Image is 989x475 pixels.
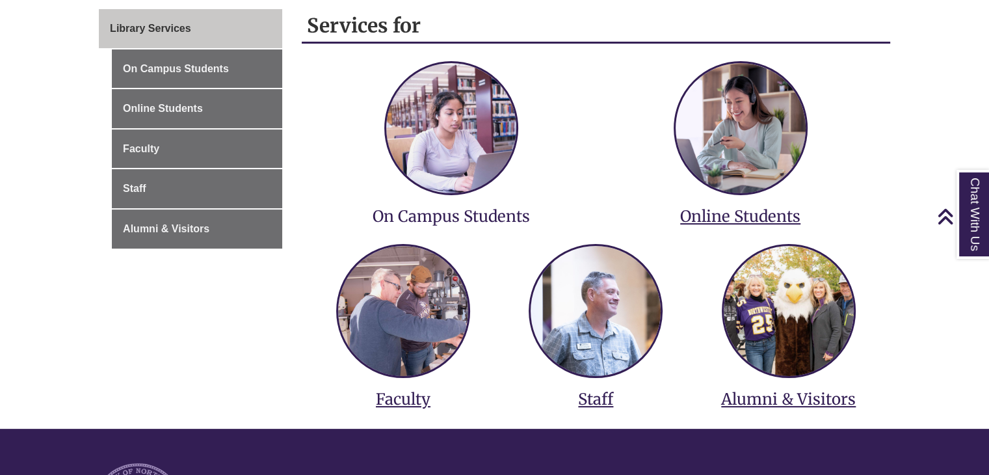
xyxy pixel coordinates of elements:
a: On Campus Students [112,49,282,88]
img: services for staff [531,246,661,376]
img: services for on campus students [386,63,516,193]
a: Alumni & Visitors [112,210,282,249]
a: services for online students Online Students [605,50,875,226]
a: Online Students [112,89,282,128]
a: Staff [112,169,282,208]
a: services for staff Staff [509,233,682,409]
a: services for alumni and visitors Alumni & Visitors [702,233,875,409]
h3: On Campus Students [317,206,587,226]
a: Back to Top [937,208,986,225]
a: Faculty [112,129,282,169]
h3: Faculty [317,389,490,409]
h3: Alumni & Visitors [702,389,875,409]
img: services for faculty [338,246,468,376]
img: services for alumni and visitors [724,246,854,376]
h3: Staff [509,389,682,409]
a: services for faculty Faculty [317,233,490,409]
div: Guide Page Menu [99,9,282,249]
h2: Services for [302,9,890,44]
a: services for on campus students On Campus Students [317,50,587,226]
h3: Online Students [605,206,875,226]
a: Library Services [99,9,282,48]
span: Library Services [110,23,191,34]
img: services for online students [676,63,806,193]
